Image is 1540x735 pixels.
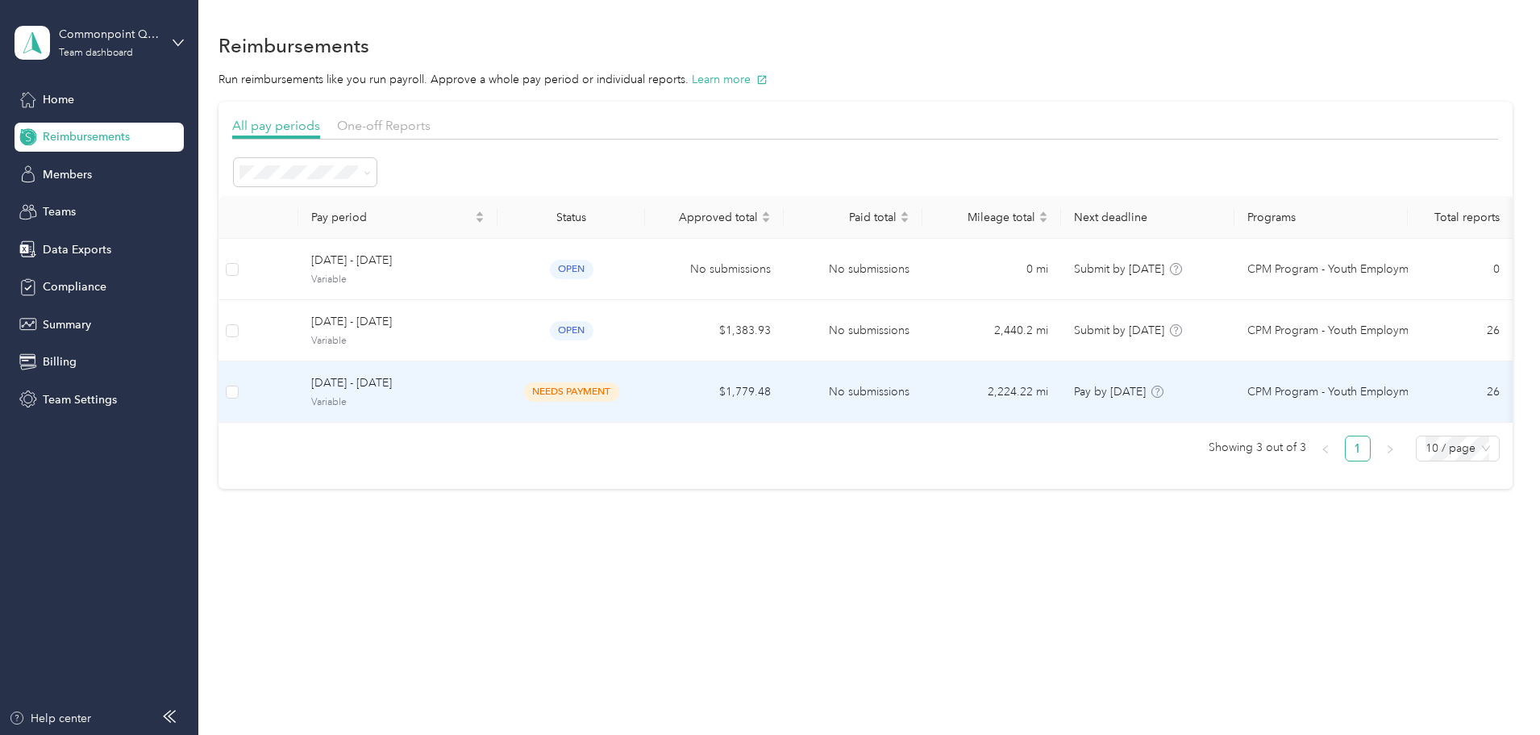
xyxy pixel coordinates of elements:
[761,215,771,225] span: caret-down
[784,300,922,361] td: No submissions
[43,128,130,145] span: Reimbursements
[645,239,784,300] td: No submissions
[1313,436,1338,461] button: left
[922,300,1061,361] td: 2,440.2 mi
[337,118,431,133] span: One-off Reports
[761,209,771,219] span: caret-up
[658,211,758,224] span: Approved total
[9,710,91,727] button: Help center
[311,252,485,269] span: [DATE] - [DATE]
[43,278,106,295] span: Compliance
[43,241,111,258] span: Data Exports
[311,273,485,287] span: Variable
[935,211,1035,224] span: Mileage total
[475,215,485,225] span: caret-down
[1209,436,1306,460] span: Showing 3 out of 3
[1247,383,1425,401] span: CPM Program - Youth Employment
[475,209,485,219] span: caret-up
[645,196,784,239] th: Approved total
[59,26,160,43] div: Commonpoint Queens
[1426,436,1490,461] span: 10 / page
[43,91,74,108] span: Home
[550,321,593,340] span: open
[1038,215,1048,225] span: caret-down
[1247,261,1425,278] span: CPM Program - Youth Employment
[1321,445,1330,454] span: left
[550,260,593,278] span: open
[43,316,91,333] span: Summary
[43,391,117,408] span: Team Settings
[784,361,922,423] td: No submissions
[311,395,485,410] span: Variable
[645,361,784,423] td: $1,779.48
[510,211,632,224] div: Status
[1247,322,1425,340] span: CPM Program - Youth Employment
[1061,196,1234,239] th: Next deadline
[232,118,320,133] span: All pay periods
[1377,436,1403,461] li: Next Page
[922,196,1061,239] th: Mileage total
[1408,300,1512,361] td: 26
[219,71,1513,88] p: Run reimbursements like you run payroll. Approve a whole pay period or individual reports.
[645,300,784,361] td: $1,383.93
[922,239,1061,300] td: 0 mi
[1074,324,1164,337] span: Submit by [DATE]
[1345,436,1371,461] li: 1
[1313,436,1338,461] li: Previous Page
[219,37,369,54] h1: Reimbursements
[900,215,909,225] span: caret-down
[524,382,619,401] span: needs payment
[1385,445,1395,454] span: right
[692,71,768,88] button: Learn more
[43,353,77,370] span: Billing
[59,48,133,58] div: Team dashboard
[784,239,922,300] td: No submissions
[922,361,1061,423] td: 2,224.22 mi
[311,313,485,331] span: [DATE] - [DATE]
[1038,209,1048,219] span: caret-up
[784,196,922,239] th: Paid total
[311,374,485,392] span: [DATE] - [DATE]
[311,211,472,224] span: Pay period
[1408,196,1512,239] th: Total reports
[1377,436,1403,461] button: right
[1408,361,1512,423] td: 26
[1450,645,1540,735] iframe: Everlance-gr Chat Button Frame
[1074,385,1146,399] span: Pay by [DATE]
[1408,239,1512,300] td: 0
[298,196,497,239] th: Pay period
[1346,436,1370,461] a: 1
[43,203,76,220] span: Teams
[311,334,485,349] span: Variable
[1074,262,1164,276] span: Submit by [DATE]
[900,209,909,219] span: caret-up
[1416,436,1500,461] div: Page Size
[43,166,92,183] span: Members
[797,211,897,224] span: Paid total
[1234,196,1408,239] th: Programs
